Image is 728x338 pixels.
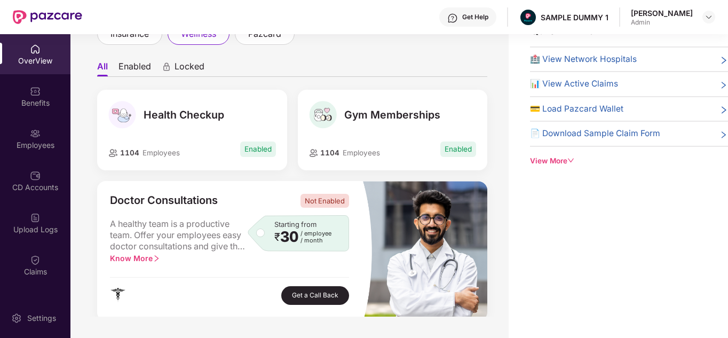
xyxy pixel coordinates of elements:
[11,313,22,324] img: svg+xml;base64,PHN2ZyBpZD0iU2V0dGluZy0yMHgyMCIgeG1sbnM9Imh0dHA6Ly93d3cudzMub3JnLzIwMDAvc3ZnIiB3aW...
[719,80,728,90] span: right
[719,105,728,115] span: right
[530,155,728,167] div: View More
[144,108,224,121] span: Health Checkup
[281,286,349,305] button: Get a Call Back
[520,10,536,25] img: Pazcare_Alternative_logo-01-01.png
[344,108,440,121] span: Gym Memberships
[30,86,41,97] img: svg+xml;base64,PHN2ZyBpZD0iQmVuZWZpdHMiIHhtbG5zPSJodHRwOi8vd3d3LnczLm9yZy8yMDAwL3N2ZyIgd2lkdGg9Ij...
[530,127,660,140] span: 📄 Download Sample Claim Form
[153,255,160,262] span: right
[300,194,349,208] span: Not Enabled
[30,128,41,139] img: svg+xml;base64,PHN2ZyBpZD0iRW1wbG95ZWVzIiB4bWxucz0iaHR0cDovL3d3dy53My5vcmcvMjAwMC9zdmciIHdpZHRoPS...
[719,129,728,140] span: right
[309,101,337,129] img: Gym Memberships
[300,230,331,237] span: / employee
[97,61,108,76] li: All
[24,313,59,324] div: Settings
[300,237,331,244] span: / month
[631,8,693,18] div: [PERSON_NAME]
[30,297,41,308] img: svg+xml;base64,PHN2ZyBpZD0iQ2xhaW0iIHhtbG5zPSJodHRwOi8vd3d3LnczLm9yZy8yMDAwL3N2ZyIgd2lkdGg9IjIwIi...
[631,18,693,27] div: Admin
[280,230,298,244] span: 30
[530,103,623,115] span: 💳 Load Pazcard Wallet
[462,13,488,21] div: Get Help
[30,170,41,181] img: svg+xml;base64,PHN2ZyBpZD0iQ0RfQWNjb3VudHMiIGRhdGEtbmFtZT0iQ0QgQWNjb3VudHMiIHhtbG5zPSJodHRwOi8vd3...
[567,157,575,164] span: down
[274,220,316,229] span: Starting from
[318,148,339,157] span: 1104
[162,62,171,72] div: animation
[541,12,608,22] div: SAMPLE DUMMY 1
[240,142,276,157] span: Enabled
[274,233,280,241] span: ₹
[110,254,160,263] span: Know More
[719,55,728,66] span: right
[118,61,151,76] li: Enabled
[108,101,136,129] img: Health Checkup
[343,148,380,157] span: Employees
[110,218,248,253] span: A healthy team is a productive team. Offer your employees easy doctor consultations and give the ...
[440,142,476,157] span: Enabled
[705,13,713,21] img: svg+xml;base64,PHN2ZyBpZD0iRHJvcGRvd24tMzJ4MzIiIHhtbG5zPSJodHRwOi8vd3d3LnczLm9yZy8yMDAwL3N2ZyIgd2...
[108,149,118,158] img: employeeIcon
[362,181,487,321] img: masked_image
[447,13,458,23] img: svg+xml;base64,PHN2ZyBpZD0iSGVscC0zMngzMiIgeG1sbnM9Imh0dHA6Ly93d3cudzMub3JnLzIwMDAvc3ZnIiB3aWR0aD...
[143,148,180,157] span: Employees
[30,213,41,223] img: svg+xml;base64,PHN2ZyBpZD0iVXBsb2FkX0xvZ3MiIGRhdGEtbmFtZT0iVXBsb2FkIExvZ3MiIHhtbG5zPSJodHRwOi8vd3...
[175,61,204,76] span: Locked
[530,77,618,90] span: 📊 View Active Claims
[118,148,139,157] span: 1104
[110,194,218,208] span: Doctor Consultations
[530,53,637,66] span: 🏥 View Network Hospitals
[309,149,319,158] img: employeeIcon
[30,255,41,265] img: svg+xml;base64,PHN2ZyBpZD0iQ2xhaW0iIHhtbG5zPSJodHRwOi8vd3d3LnczLm9yZy8yMDAwL3N2ZyIgd2lkdGg9IjIwIi...
[30,44,41,54] img: svg+xml;base64,PHN2ZyBpZD0iSG9tZSIgeG1sbnM9Imh0dHA6Ly93d3cudzMub3JnLzIwMDAvc3ZnIiB3aWR0aD0iMjAiIG...
[110,287,126,303] img: logo
[13,10,82,24] img: New Pazcare Logo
